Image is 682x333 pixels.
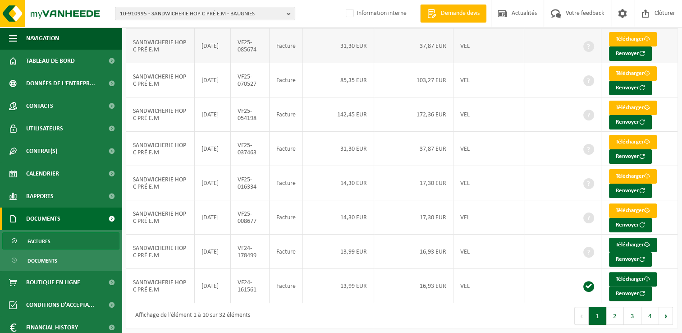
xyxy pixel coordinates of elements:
[609,287,652,301] button: Renvoyer
[609,252,652,267] button: Renvoyer
[126,235,195,269] td: SANDWICHERIE HOP C PRÉ E.M
[270,200,303,235] td: Facture
[195,200,231,235] td: [DATE]
[2,252,119,269] a: Documents
[126,269,195,303] td: SANDWICHERIE HOP C PRÉ E.M
[195,97,231,132] td: [DATE]
[270,29,303,63] td: Facture
[231,29,270,63] td: VF25-085674
[115,7,295,20] button: 10-910995 - SANDWICHERIE HOP C PRÉ E.M - BAUGNIES
[303,97,375,132] td: 142,45 EUR
[374,29,453,63] td: 37,87 EUR
[126,132,195,166] td: SANDWICHERIE HOP C PRÉ E.M
[609,169,657,184] a: Télécharger
[270,132,303,166] td: Facture
[624,307,641,325] button: 3
[231,63,270,97] td: VF25-070527
[27,233,50,250] span: Factures
[120,7,283,21] span: 10-910995 - SANDWICHERIE HOP C PRÉ E.M - BAUGNIES
[609,32,657,46] a: Télécharger
[609,149,652,164] button: Renvoyer
[453,97,524,132] td: VEL
[609,135,657,149] a: Télécharger
[26,72,95,95] span: Données de l'entrepr...
[131,308,250,324] div: Affichage de l'élément 1 à 10 sur 32 éléments
[270,63,303,97] td: Facture
[270,97,303,132] td: Facture
[659,307,673,325] button: Next
[26,162,59,185] span: Calendrier
[195,235,231,269] td: [DATE]
[374,63,453,97] td: 103,27 EUR
[453,235,524,269] td: VEL
[195,132,231,166] td: [DATE]
[26,140,57,162] span: Contrat(s)
[609,238,657,252] a: Télécharger
[374,269,453,303] td: 16,93 EUR
[453,63,524,97] td: VEL
[303,132,375,166] td: 31,30 EUR
[270,235,303,269] td: Facture
[231,132,270,166] td: VF25-037463
[26,271,80,294] span: Boutique en ligne
[453,166,524,200] td: VEL
[303,63,375,97] td: 85,35 EUR
[609,272,657,287] a: Télécharger
[609,101,657,115] a: Télécharger
[270,269,303,303] td: Facture
[26,208,60,230] span: Documents
[374,166,453,200] td: 17,30 EUR
[303,235,375,269] td: 13,99 EUR
[231,166,270,200] td: VF25-016334
[26,95,53,117] span: Contacts
[303,29,375,63] td: 31,30 EUR
[374,132,453,166] td: 37,87 EUR
[609,81,652,95] button: Renvoyer
[609,46,652,61] button: Renvoyer
[609,184,652,198] button: Renvoyer
[231,200,270,235] td: VF25-008677
[606,307,624,325] button: 2
[2,232,119,250] a: Factures
[126,63,195,97] td: SANDWICHERIE HOP C PRÉ E.M
[453,132,524,166] td: VEL
[609,218,652,232] button: Renvoyer
[126,97,195,132] td: SANDWICHERIE HOP C PRÉ E.M
[303,269,375,303] td: 13,99 EUR
[195,166,231,200] td: [DATE]
[270,166,303,200] td: Facture
[574,307,589,325] button: Previous
[609,115,652,129] button: Renvoyer
[374,97,453,132] td: 172,36 EUR
[231,235,270,269] td: VF24-178499
[195,269,231,303] td: [DATE]
[344,7,407,20] label: Information interne
[27,252,57,269] span: Documents
[303,166,375,200] td: 14,30 EUR
[26,294,94,316] span: Conditions d'accepta...
[609,203,657,218] a: Télécharger
[420,5,486,23] a: Demande devis
[439,9,482,18] span: Demande devis
[26,50,75,72] span: Tableau de bord
[374,200,453,235] td: 17,30 EUR
[195,63,231,97] td: [DATE]
[374,235,453,269] td: 16,93 EUR
[641,307,659,325] button: 4
[126,200,195,235] td: SANDWICHERIE HOP C PRÉ E.M
[26,117,63,140] span: Utilisateurs
[589,307,606,325] button: 1
[303,200,375,235] td: 14,30 EUR
[453,29,524,63] td: VEL
[26,27,59,50] span: Navigation
[26,185,54,208] span: Rapports
[195,29,231,63] td: [DATE]
[231,97,270,132] td: VF25-054198
[453,269,524,303] td: VEL
[126,29,195,63] td: SANDWICHERIE HOP C PRÉ E.M
[453,200,524,235] td: VEL
[126,166,195,200] td: SANDWICHERIE HOP C PRÉ E.M
[231,269,270,303] td: VF24-161561
[609,66,657,81] a: Télécharger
